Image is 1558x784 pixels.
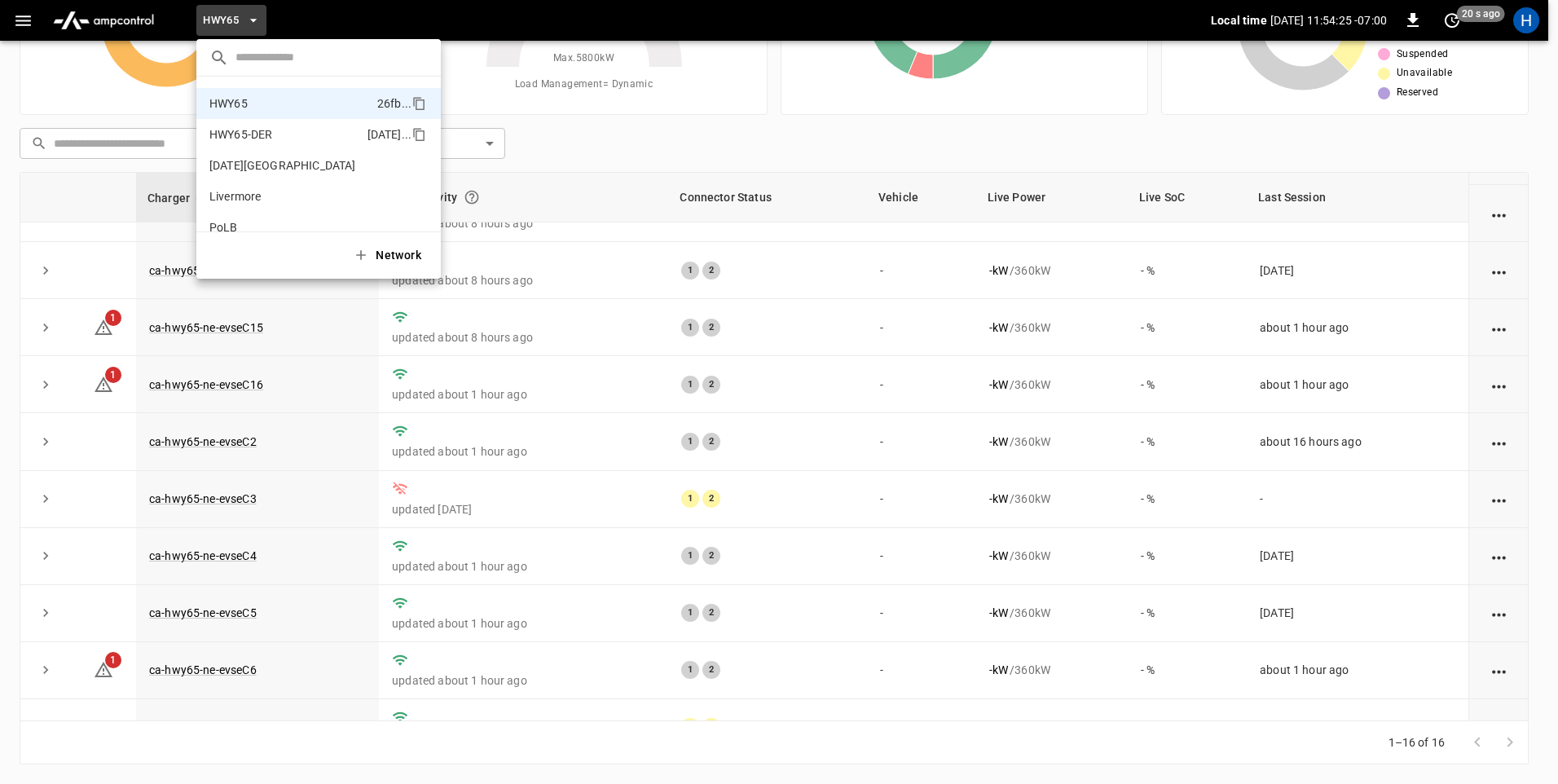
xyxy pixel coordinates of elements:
[209,157,370,174] p: [DATE][GEOGRAPHIC_DATA]
[209,95,371,112] p: HWY65
[209,219,368,236] p: PoLB
[411,125,429,144] div: copy
[209,126,361,143] p: HWY65-DER
[411,94,429,113] div: copy
[209,188,371,205] p: Livermore
[343,239,434,272] button: Network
